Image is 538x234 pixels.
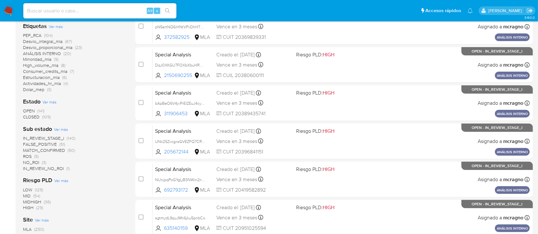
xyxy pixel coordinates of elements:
[488,8,524,14] p: marielabelen.cragno@mercadolibre.com
[527,7,533,14] a: Salir
[156,8,158,14] span: s
[425,7,461,14] span: Accesos rápidos
[524,15,535,20] span: 3.160.0
[161,6,174,15] button: search-icon
[467,8,473,13] a: Notificaciones
[23,7,176,15] input: Buscar usuario o caso...
[147,8,153,14] span: Alt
